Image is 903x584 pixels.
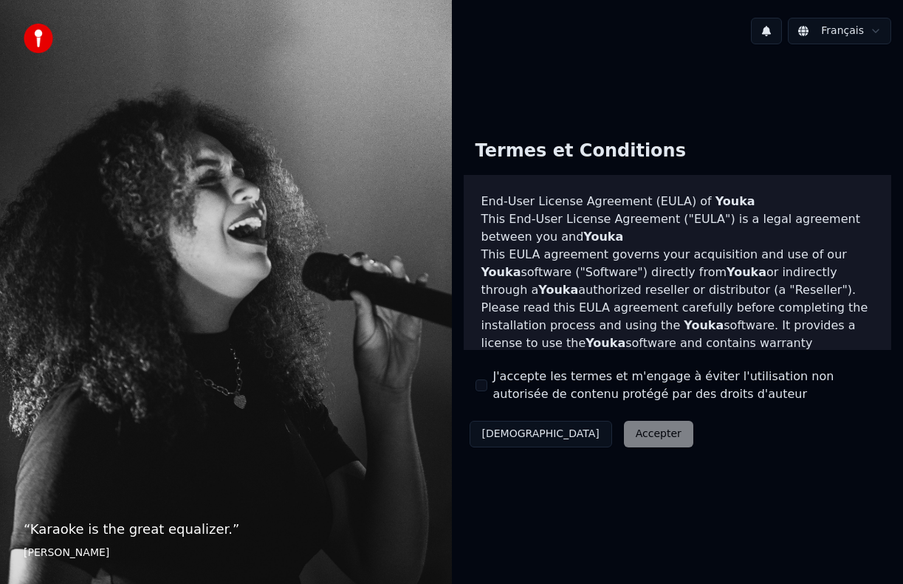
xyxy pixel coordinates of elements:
[24,546,428,560] footer: [PERSON_NAME]
[493,368,880,403] label: J'accepte les termes et m'engage à éviter l'utilisation non autorisée de contenu protégé par des ...
[538,283,578,297] span: Youka
[715,194,755,208] span: Youka
[481,299,874,370] p: Please read this EULA agreement carefully before completing the installation process and using th...
[481,246,874,299] p: This EULA agreement governs your acquisition and use of our software ("Software") directly from o...
[24,24,53,53] img: youka
[586,336,625,350] span: Youka
[583,230,623,244] span: Youka
[481,265,521,279] span: Youka
[481,193,874,210] h3: End-User License Agreement (EULA) of
[464,128,698,175] div: Termes et Conditions
[727,265,766,279] span: Youka
[24,519,428,540] p: “ Karaoke is the great equalizer. ”
[481,210,874,246] p: This End-User License Agreement ("EULA") is a legal agreement between you and
[684,318,724,332] span: Youka
[470,421,612,447] button: [DEMOGRAPHIC_DATA]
